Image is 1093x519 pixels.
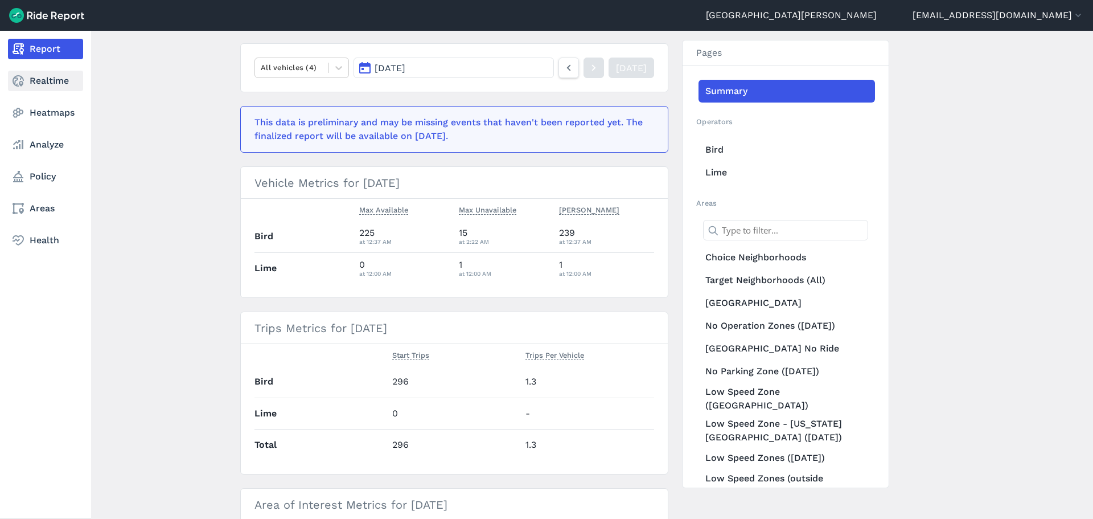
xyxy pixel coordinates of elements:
span: Max Unavailable [459,203,516,215]
a: Heatmaps [8,103,83,123]
a: Summary [698,80,875,103]
button: [PERSON_NAME] [559,203,619,217]
td: 1.3 [521,366,654,398]
a: Report [8,39,83,59]
td: 296 [388,366,521,398]
a: Policy [8,166,83,187]
a: Realtime [8,71,83,91]
div: This data is preliminary and may be missing events that haven't been reported yet. The finalized ... [254,116,647,143]
a: Lime [698,161,875,184]
a: Low Speed Zone ([GEOGRAPHIC_DATA]) [698,383,875,415]
a: [GEOGRAPHIC_DATA] [698,292,875,314]
h3: Trips Metrics for [DATE] [241,312,668,344]
div: at 12:00 AM [559,268,655,279]
a: Low Speed Zones ([DATE]) [698,447,875,469]
a: [GEOGRAPHIC_DATA][PERSON_NAME] [706,9,877,22]
td: 1.3 [521,429,654,460]
a: Low Speed Zone - [US_STATE][GEOGRAPHIC_DATA] ([DATE]) [698,415,875,447]
a: Low Speed Zones (outside [GEOGRAPHIC_DATA]) [698,469,875,501]
img: Ride Report [9,8,84,23]
div: at 12:37 AM [559,236,655,247]
a: Health [8,230,83,251]
span: [DATE] [375,63,405,73]
h3: Vehicle Metrics for [DATE] [241,167,668,199]
span: Start Trips [392,349,429,360]
h3: Pages [683,40,889,66]
a: [DATE] [609,58,654,78]
button: Max Unavailable [459,203,516,217]
th: Lime [254,252,355,284]
th: Lime [254,398,388,429]
div: 0 [359,258,450,279]
div: 1 [459,258,550,279]
td: 296 [388,429,521,460]
td: - [521,398,654,429]
div: at 12:00 AM [459,268,550,279]
div: 239 [559,226,655,247]
div: at 12:00 AM [359,268,450,279]
a: Target Neighborhoods (All) [698,269,875,292]
th: Total [254,429,388,460]
a: No Parking Zone ([DATE]) [698,360,875,383]
span: Trips Per Vehicle [525,349,584,360]
a: Choice Neighborhoods [698,246,875,269]
button: [DATE] [354,58,554,78]
button: Trips Per Vehicle [525,349,584,362]
div: at 12:37 AM [359,236,450,247]
th: Bird [254,366,388,398]
th: Bird [254,221,355,252]
div: 225 [359,226,450,247]
a: Analyze [8,134,83,155]
div: 1 [559,258,655,279]
div: at 2:22 AM [459,236,550,247]
h2: Areas [696,198,875,209]
div: 15 [459,226,550,247]
button: Max Available [359,203,408,217]
a: No Operation Zones ([DATE]) [698,314,875,337]
a: Areas [8,198,83,219]
a: Bird [698,138,875,161]
td: 0 [388,398,521,429]
button: Start Trips [392,349,429,362]
span: [PERSON_NAME] [559,203,619,215]
a: [GEOGRAPHIC_DATA] No Ride [698,337,875,360]
button: [EMAIL_ADDRESS][DOMAIN_NAME] [913,9,1084,22]
span: Max Available [359,203,408,215]
input: Type to filter... [703,220,868,240]
h2: Operators [696,116,875,127]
